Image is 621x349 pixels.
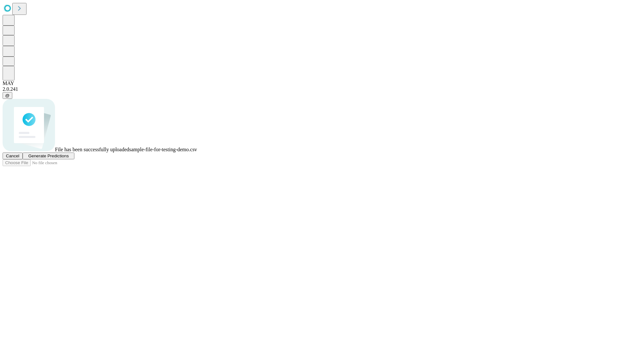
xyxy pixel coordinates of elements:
button: @ [3,92,12,99]
span: @ [5,93,10,98]
span: File has been successfully uploaded [55,147,129,152]
div: MAY [3,80,618,86]
span: sample-file-for-testing-demo.csv [129,147,197,152]
span: Cancel [6,153,19,158]
button: Generate Predictions [23,153,74,159]
span: Generate Predictions [28,153,69,158]
div: 2.0.241 [3,86,618,92]
button: Cancel [3,153,23,159]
